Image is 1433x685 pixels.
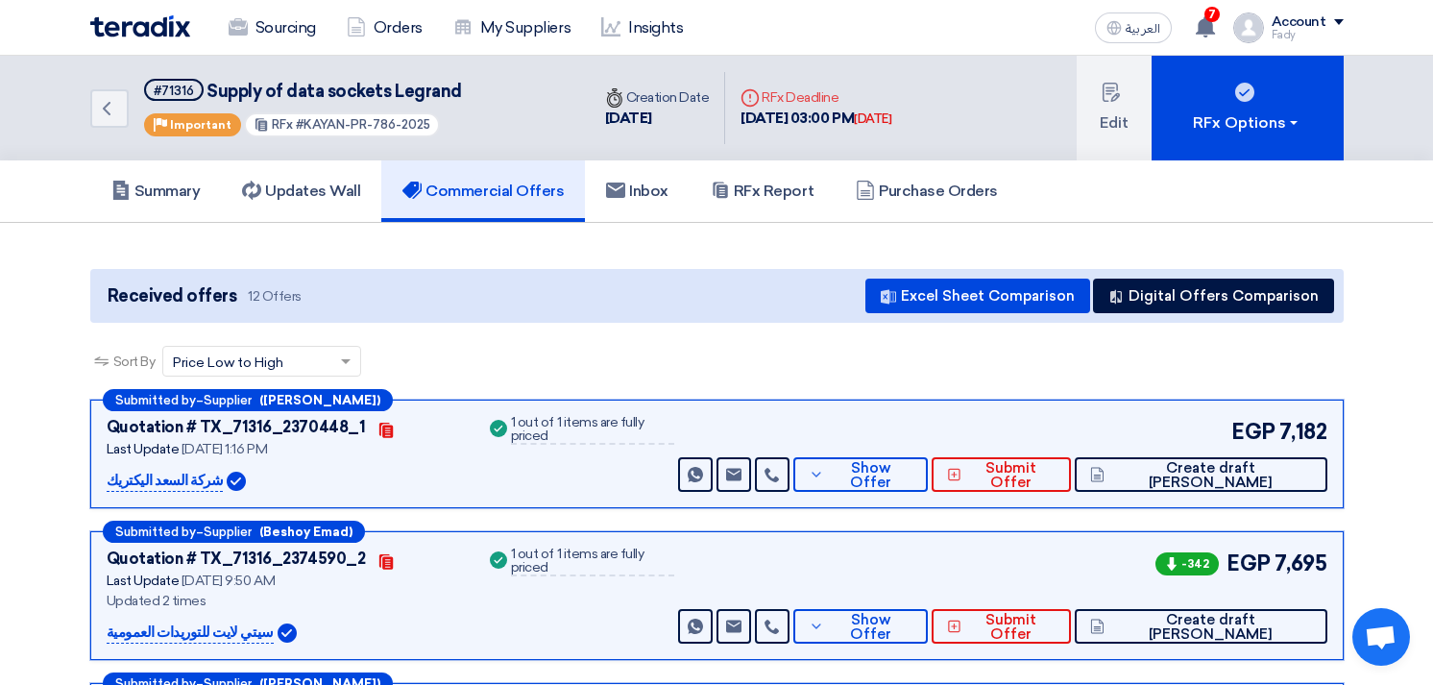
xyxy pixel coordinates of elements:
[1093,279,1334,313] button: Digital Offers Comparison
[1095,12,1172,43] button: العربية
[144,79,462,103] h5: Supply of data sockets Legrand
[865,279,1090,313] button: Excel Sheet Comparison
[1352,608,1410,666] div: Open chat
[741,108,891,130] div: [DATE] 03:00 PM
[1152,56,1344,160] button: RFx Options
[511,548,674,576] div: 1 out of 1 items are fully priced
[170,118,231,132] span: Important
[204,526,252,538] span: Supplier
[115,394,196,406] span: Submitted by
[829,461,912,490] span: Show Offer
[221,160,381,222] a: Updates Wall
[1126,22,1160,36] span: العربية
[966,613,1056,642] span: Submit Offer
[585,160,690,222] a: Inbox
[107,591,463,611] div: Updated 2 times
[1204,7,1220,22] span: 7
[272,117,293,132] span: RFx
[331,7,438,49] a: Orders
[1272,30,1344,40] div: Fady
[854,110,891,129] div: [DATE]
[278,624,297,643] img: Verified Account
[111,182,201,201] h5: Summary
[296,117,430,132] span: #KAYAN-PR-786-2025
[107,548,366,571] div: Quotation # TX_71316_2374590_2
[154,85,194,97] div: #71316
[173,353,283,373] span: Price Low to High
[1075,609,1326,644] button: Create draft [PERSON_NAME]
[402,182,564,201] h5: Commercial Offers
[690,160,835,222] a: RFx Report
[1075,457,1326,492] button: Create draft [PERSON_NAME]
[1109,613,1311,642] span: Create draft [PERSON_NAME]
[90,160,222,222] a: Summary
[259,394,380,406] b: ([PERSON_NAME])
[107,441,180,457] span: Last Update
[115,526,196,538] span: Submitted by
[1077,56,1152,160] button: Edit
[605,108,710,130] div: [DATE]
[932,457,1071,492] button: Submit Offer
[213,7,331,49] a: Sourcing
[103,389,393,411] div: –
[107,470,224,493] p: شركة السعد اليكتريك
[1155,552,1219,575] span: -342
[1233,12,1264,43] img: profile_test.png
[108,283,237,309] span: Received offers
[1231,416,1275,448] span: EGP
[793,457,928,492] button: Show Offer
[606,182,668,201] h5: Inbox
[206,81,462,102] span: Supply of data sockets Legrand
[1279,416,1327,448] span: 7,182
[586,7,698,49] a: Insights
[381,160,585,222] a: Commercial Offers
[1109,461,1311,490] span: Create draft [PERSON_NAME]
[259,526,352,538] b: (Beshoy Emad)
[438,7,586,49] a: My Suppliers
[107,622,274,645] p: سيتي لايت للتوريدات العمومية
[227,472,246,491] img: Verified Account
[856,182,998,201] h5: Purchase Orders
[103,521,365,543] div: –
[829,613,912,642] span: Show Offer
[1193,111,1301,135] div: RFx Options
[1275,548,1327,579] span: 7,695
[182,441,267,457] span: [DATE] 1:16 PM
[741,87,891,108] div: RFx Deadline
[107,416,366,439] div: Quotation # TX_71316_2370448_1
[182,573,275,589] span: [DATE] 9:50 AM
[932,609,1071,644] button: Submit Offer
[605,87,710,108] div: Creation Date
[242,182,360,201] h5: Updates Wall
[711,182,814,201] h5: RFx Report
[793,609,928,644] button: Show Offer
[511,416,674,445] div: 1 out of 1 items are fully priced
[835,160,1019,222] a: Purchase Orders
[113,352,156,372] span: Sort By
[204,394,252,406] span: Supplier
[1227,548,1271,579] span: EGP
[1272,14,1326,31] div: Account
[107,573,180,589] span: Last Update
[966,461,1056,490] span: Submit Offer
[90,15,190,37] img: Teradix logo
[248,287,302,306] span: 12 Offers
